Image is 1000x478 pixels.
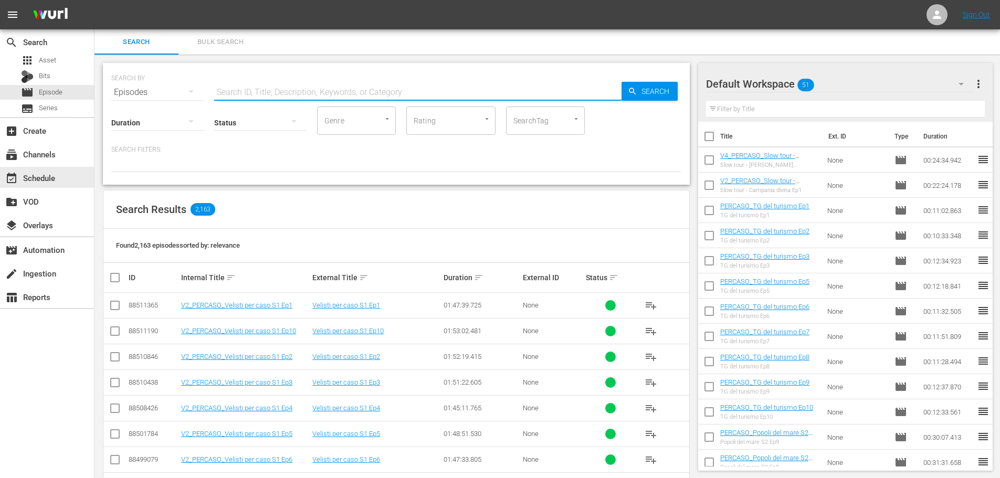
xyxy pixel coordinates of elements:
div: Slow tour - Campania divina Ep1 [720,187,819,194]
span: 51 [797,74,814,96]
span: reorder [977,153,990,166]
span: reorder [977,405,990,418]
span: reorder [977,304,990,317]
span: Episode [39,87,62,98]
div: TG del turismo Ep6 [720,313,809,320]
p: Search Filters: [111,145,681,154]
div: None [523,404,583,412]
span: Search [637,82,678,101]
button: more_vert [972,71,985,97]
span: Episode [894,280,907,292]
div: TG del turismo Ep2 [720,237,809,244]
a: PERCASO_TG del turismo Ep2 [720,227,809,235]
span: playlist_add [645,428,657,440]
span: reorder [977,430,990,443]
span: reorder [977,254,990,267]
button: playlist_add [638,396,664,421]
button: playlist_add [638,344,664,369]
div: Status [586,271,635,284]
span: Bulk Search [185,36,256,48]
span: playlist_add [645,350,657,363]
th: Duration [917,122,980,151]
a: Velisti per caso S1 Ep4 [312,404,380,412]
div: Slow tour - [PERSON_NAME][GEOGRAPHIC_DATA] - Area megalitica [GEOGRAPHIC_DATA] e Pane nero di Donnas [720,162,819,168]
td: None [823,399,890,424]
div: 01:47:39.725 [444,301,519,309]
div: TG del turismo Ep7 [720,338,809,345]
a: V2_PERCASO_Velisti per caso S1 Ep5 [181,430,292,438]
span: menu [6,8,19,21]
div: Default Workspace [706,69,974,99]
span: Reports [5,291,18,304]
th: Title [720,122,822,151]
div: TG del turismo Ep1 [720,212,809,219]
a: V2_PERCASO_Velisti per caso S1 Ep2 [181,353,292,360]
a: V2_PERCASO_Velisti per caso S1 Ep10 [181,327,296,335]
span: Episode [894,204,907,217]
div: Internal Title [181,271,309,284]
td: None [823,450,890,475]
td: None [823,324,890,349]
button: playlist_add [638,421,664,447]
td: 00:11:32.505 [919,299,977,324]
td: 00:12:34.923 [919,248,977,273]
div: None [523,301,583,309]
a: V2_PERCASO_Slow tour - Campania divina Ep1 [720,177,799,193]
span: sort [474,273,483,282]
span: Overlays [5,219,18,232]
span: playlist_add [645,299,657,312]
a: PERCASO_TG del turismo Ep3 [720,252,809,260]
span: 2,163 [191,203,215,216]
div: ID [129,273,178,282]
div: External ID [523,273,583,282]
td: 00:12:33.561 [919,399,977,424]
span: reorder [977,229,990,241]
span: Series [39,103,58,113]
td: 00:31:31.658 [919,450,977,475]
td: None [823,349,890,374]
a: Velisti per caso S1 Ep3 [312,378,380,386]
td: 00:30:07.413 [919,424,977,450]
a: PERCASO_TG del turismo Ep7 [720,328,809,336]
button: playlist_add [638,370,664,395]
span: Episode [894,431,907,443]
button: Search [622,82,678,101]
a: PERCASO_Popoli del mare S2 Ep9 [720,429,813,444]
span: Asset [39,55,56,66]
td: 00:12:37.870 [919,374,977,399]
span: Episode [894,305,907,317]
div: 01:45:11.765 [444,404,519,412]
div: TG del turismo Ep9 [720,388,809,395]
div: 88510438 [129,378,178,386]
th: Ext. ID [822,122,889,151]
button: Open [571,114,581,124]
a: PERCASO_TG del turismo Ep6 [720,303,809,311]
a: Velisti per caso S1 Ep6 [312,455,380,463]
div: 88511365 [129,301,178,309]
div: None [523,455,583,463]
span: Search Results [116,203,186,216]
span: playlist_add [645,453,657,466]
span: Bits [39,71,50,81]
span: sort [609,273,618,282]
span: Search [101,36,172,48]
span: reorder [977,380,990,392]
span: more_vert [972,78,985,90]
td: None [823,299,890,324]
td: 00:24:34.942 [919,147,977,173]
a: PERCASO_TG del turismo Ep5 [720,278,809,285]
div: Duration [444,271,519,284]
span: Ingestion [5,268,18,280]
div: 88501784 [129,430,178,438]
span: reorder [977,279,990,292]
div: TG del turismo Ep5 [720,288,809,294]
div: External Title [312,271,440,284]
span: Found 2,163 episodes sorted by: relevance [116,241,240,249]
span: Series [21,102,34,115]
div: 01:48:51.530 [444,430,519,438]
div: Episodes [111,78,204,107]
div: Popoli del mare S2 Ep8 [720,464,819,471]
td: None [823,198,890,223]
span: Episode [894,380,907,393]
span: Create [5,125,18,137]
